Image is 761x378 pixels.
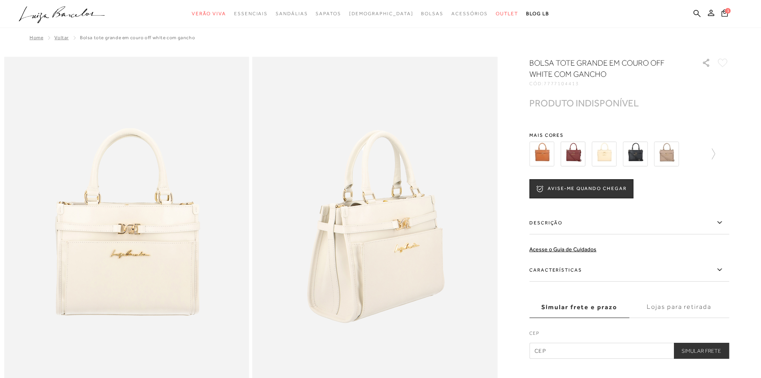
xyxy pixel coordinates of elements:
[560,142,585,166] img: BOLSA GRANDE TOTE MALBEC
[192,6,226,21] a: categoryNavScreenReaderText
[529,81,689,86] div: CÓD:
[54,35,69,40] a: Voltar
[496,11,518,16] span: Outlet
[451,11,488,16] span: Acessórios
[725,8,731,14] span: 1
[529,179,633,198] button: AVISE-ME QUANDO CHEGAR
[529,99,639,107] div: PRODUTO INDISPONÍVEL
[623,142,648,166] img: BOLSA GRANDE TOTE PRETA
[544,81,579,86] span: 7777104413
[349,6,413,21] a: noSubCategoriesText
[674,343,729,359] button: Simular Frete
[316,11,341,16] span: Sapatos
[421,6,443,21] a: categoryNavScreenReaderText
[234,6,268,21] a: categoryNavScreenReaderText
[529,142,554,166] img: BOLSA GRANDE TOTE CARAMELO
[529,343,729,359] input: CEP
[526,6,549,21] a: BLOG LB
[529,296,629,318] label: Simular frete e prazo
[529,133,729,138] span: Mais cores
[629,296,729,318] label: Lojas para retirada
[526,11,549,16] span: BLOG LB
[654,142,679,166] img: BOLSA GRANDE TOTE TITÂNIO
[529,258,729,282] label: Características
[719,9,730,20] button: 1
[421,11,443,16] span: Bolsas
[349,11,413,16] span: [DEMOGRAPHIC_DATA]
[316,6,341,21] a: categoryNavScreenReaderText
[30,35,43,40] a: Home
[592,142,616,166] img: BOLSA GRANDE TOTE NATA
[529,57,679,80] h1: BOLSA TOTE GRANDE EM COURO OFF WHITE COM GANCHO
[276,6,308,21] a: categoryNavScreenReaderText
[451,6,488,21] a: categoryNavScreenReaderText
[529,211,729,234] label: Descrição
[276,11,308,16] span: Sandálias
[234,11,268,16] span: Essenciais
[529,246,596,252] a: Acesse o Guia de Cuidados
[496,6,518,21] a: categoryNavScreenReaderText
[529,330,729,341] label: CEP
[80,35,195,40] span: BOLSA TOTE GRANDE EM COURO OFF WHITE COM GANCHO
[192,11,226,16] span: Verão Viva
